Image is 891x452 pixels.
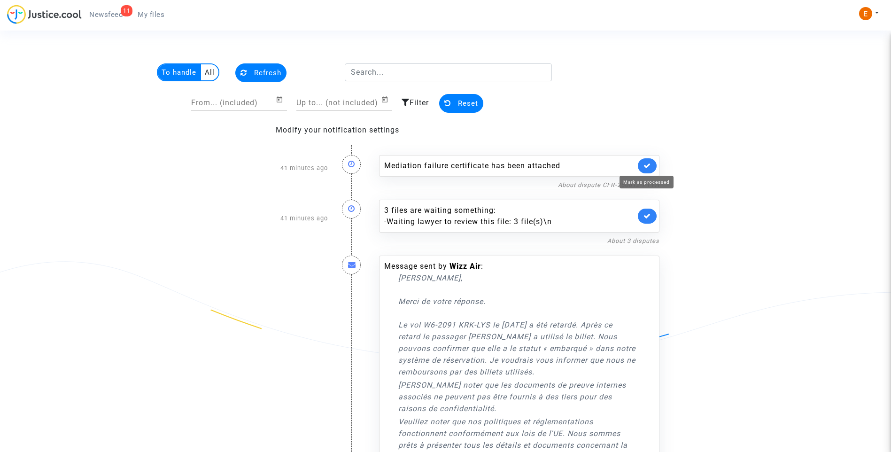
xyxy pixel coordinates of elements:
[345,63,552,81] input: Search...
[235,63,287,82] button: Refresh
[607,237,659,244] a: About 3 disputes
[254,69,281,77] span: Refresh
[7,5,82,24] img: jc-logo.svg
[449,262,481,271] b: Wizz Air
[859,7,872,20] img: ACg8ocIeiFvHKe4dA5oeRFd_CiCnuxWUEc1A2wYhRJE3TTWt=s96-c
[130,8,172,22] a: My files
[398,273,463,282] span: [PERSON_NAME],
[439,94,483,113] button: Reset
[398,379,635,414] p: [PERSON_NAME] noter que les documents de preuve internes associés ne peuvent pas être fournis à d...
[158,64,201,80] multi-toggle-item: To handle
[121,5,132,16] div: 11
[398,272,635,378] p: Le vol W6-2091 KRK-LYS le [DATE] a été retardé. Après ce retard le passager [PERSON_NAME] a utili...
[82,8,130,22] a: 11Newsfeed
[225,146,335,190] div: 41 minutes ago
[138,10,164,19] span: My files
[276,125,399,134] a: Modify your notification settings
[225,190,335,246] div: 41 minutes ago
[201,64,218,80] multi-toggle-item: All
[398,297,486,306] span: Merci de votre réponse.
[384,205,635,227] div: 3 files are waiting something:
[410,98,429,107] span: Filter
[458,99,478,108] span: Reset
[276,94,287,105] button: Open calendar
[384,160,635,171] div: Mediation failure certificate has been attached
[89,10,123,19] span: Newsfeed
[381,94,392,105] button: Open calendar
[558,181,659,188] a: About dispute CFR-250812-PTYH
[384,216,635,227] div: - Waiting lawyer to review this file: 3 file(s)\n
